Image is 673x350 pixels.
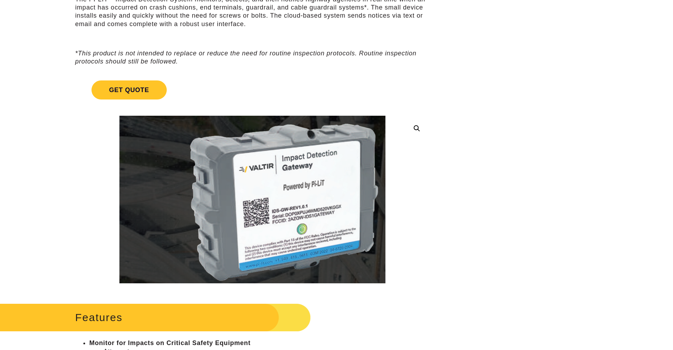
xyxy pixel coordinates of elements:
a: Get Quote [75,72,430,108]
strong: Monitor for Impacts on Critical Safety Equipment [89,339,250,346]
em: *This product is not intended to replace or reduce the need for routine inspection protocols. Rou... [75,50,417,65]
a: 🔍 [411,122,423,135]
span: Get Quote [91,80,167,99]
